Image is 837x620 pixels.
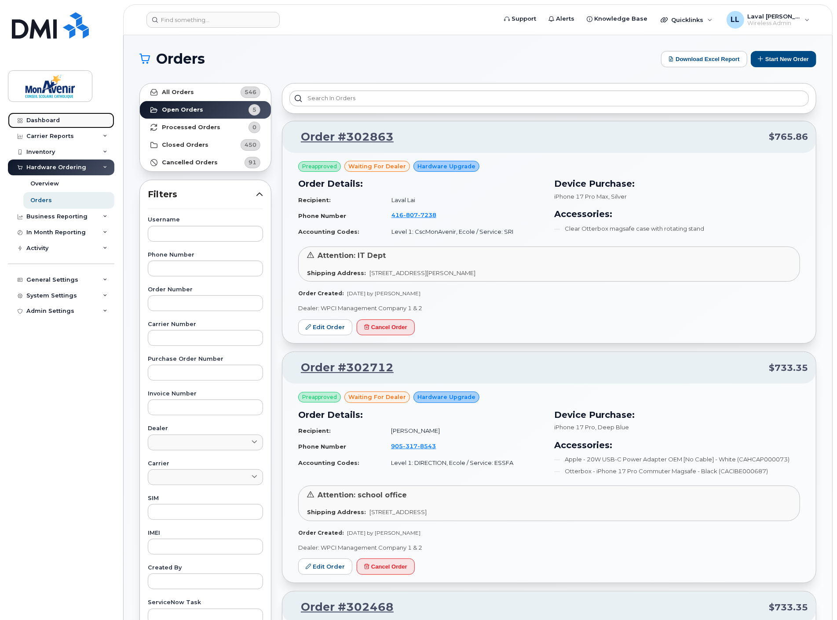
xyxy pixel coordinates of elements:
[290,599,394,615] a: Order #302468
[555,467,800,475] li: Otterbox - iPhone 17 Pro Commuter Magsafe - Black (CACIBE000687)
[347,529,420,536] span: [DATE] by [PERSON_NAME]
[290,129,394,145] a: Order #302863
[148,496,263,501] label: SIM
[148,391,263,397] label: Invoice Number
[391,211,447,218] a: 4168077238
[148,600,263,605] label: ServiceNow Task
[348,393,406,401] span: waiting for dealer
[148,530,263,536] label: IMEI
[555,177,800,190] h3: Device Purchase:
[162,106,203,113] strong: Open Orders
[252,105,256,114] span: 5
[769,601,808,614] span: $733.35
[148,356,263,362] label: Purchase Order Number
[148,252,263,258] label: Phone Number
[162,124,220,131] strong: Processed Orders
[369,269,475,276] span: [STREET_ADDRESS][PERSON_NAME]
[298,459,359,466] strong: Accounting Codes:
[418,211,436,218] span: 7238
[318,491,407,499] span: Attention: school office
[140,83,271,101] a: All Orders546
[555,225,800,233] li: Clear Otterbox magsafe case with rotating stand
[148,287,263,293] label: Order Number
[148,461,263,467] label: Carrier
[140,154,271,171] a: Cancelled Orders91
[298,427,331,434] strong: Recipient:
[140,119,271,136] a: Processed Orders0
[162,159,218,166] strong: Cancelled Orders
[298,408,544,421] h3: Order Details:
[298,443,346,450] strong: Phone Number
[290,360,394,376] a: Order #302712
[249,158,256,167] span: 91
[417,393,475,401] span: Hardware Upgrade
[148,322,263,327] label: Carrier Number
[417,162,475,170] span: Hardware Upgrade
[384,192,544,208] td: Laval Lai
[555,193,609,200] span: iPhone 17 Pro Max
[245,141,256,149] span: 450
[609,193,627,200] span: , Silver
[298,304,800,312] p: Dealer: WPCI Management Company 1 & 2
[555,455,800,464] li: Apple - 20W USB-C Power Adapter OEM [No Cable] - White (CAHCAP000073)
[751,51,816,67] button: Start New Order
[148,565,263,571] label: Created By
[384,423,544,439] td: [PERSON_NAME]
[357,319,415,336] button: Cancel Order
[391,442,436,450] span: 905
[302,163,337,170] span: Preapproved
[555,424,596,431] span: iPhone 17 Pro
[348,162,406,170] span: waiting for dealer
[148,217,263,223] label: Username
[298,544,800,552] p: Dealer: WPCI Management Company 1 & 2
[298,228,359,235] strong: Accounting Codes:
[307,508,366,515] strong: Shipping Address:
[148,426,263,431] label: Dealer
[769,131,808,143] span: $765.86
[357,558,415,575] button: Cancel Order
[162,89,194,96] strong: All Orders
[298,529,344,536] strong: Order Created:
[298,212,346,219] strong: Phone Number
[384,455,544,471] td: Level 1: DIRECTION, Ecole / Service: ESSFA
[769,362,808,374] span: $733.35
[298,177,544,190] h3: Order Details:
[298,290,344,297] strong: Order Created:
[298,196,331,203] strong: Recipient:
[148,188,256,201] span: Filters
[391,442,447,450] a: 9053178543
[289,91,809,106] input: Search in orders
[661,51,747,67] button: Download Excel Report
[140,101,271,119] a: Open Orders5
[156,52,205,65] span: Orders
[162,141,208,149] strong: Closed Orders
[318,251,386,260] span: Attention: IT Dept
[555,408,800,421] h3: Device Purchase:
[302,393,337,401] span: Preapproved
[384,224,544,239] td: Level 1: CscMonAvenir, Ecole / Service: SRI
[347,290,420,297] span: [DATE] by [PERSON_NAME]
[298,558,352,575] a: Edit Order
[403,442,418,450] span: 317
[596,424,629,431] span: , Deep Blue
[252,123,256,131] span: 0
[245,88,256,96] span: 546
[391,211,436,218] span: 416
[403,211,418,218] span: 807
[369,508,427,515] span: [STREET_ADDRESS]
[298,319,352,336] a: Edit Order
[140,136,271,154] a: Closed Orders450
[555,207,800,221] h3: Accessories:
[307,269,366,276] strong: Shipping Address:
[555,439,800,452] h3: Accessories:
[418,442,436,450] span: 8543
